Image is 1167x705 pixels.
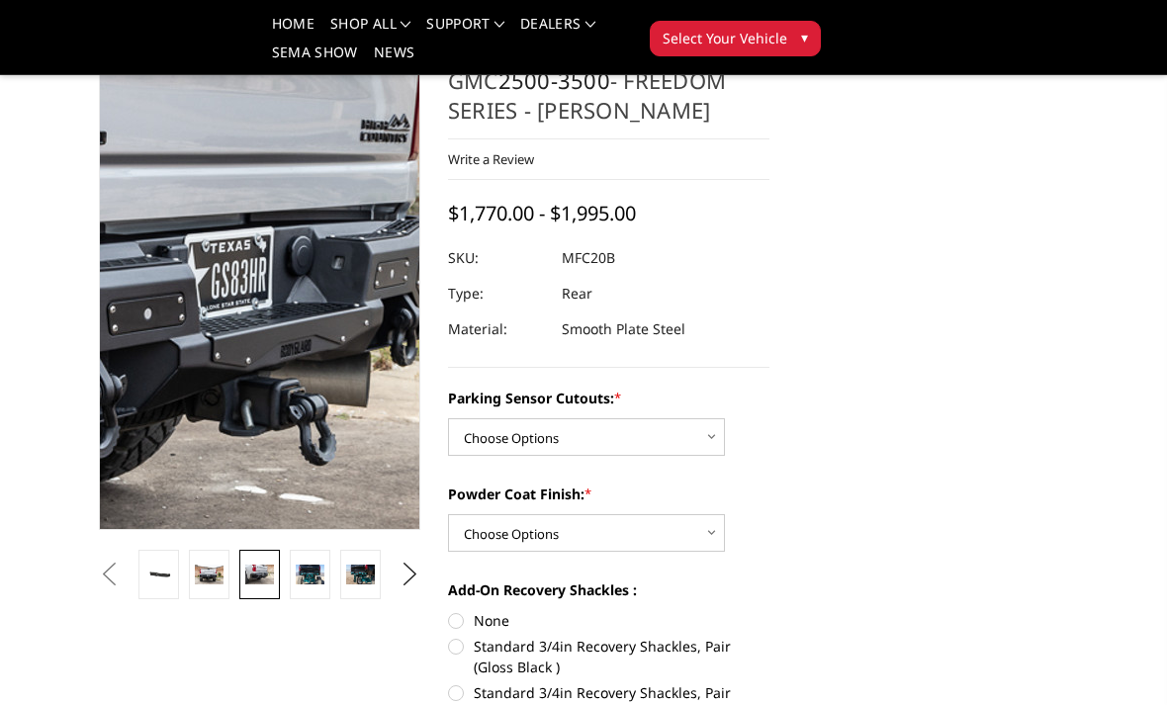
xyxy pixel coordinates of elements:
img: 2020-2025 Chevrolet / GMC 2500-3500 - Freedom Series - Rear Bumper [346,565,375,583]
span: ▾ [801,27,808,47]
img: 2020-2025 Chevrolet / GMC 2500-3500 - Freedom Series - Rear Bumper [195,565,224,583]
dt: Type: [448,276,547,311]
a: Dealers [520,17,595,45]
a: SEMA Show [272,45,358,74]
a: Write a Review [448,150,534,168]
dt: SKU: [448,240,547,276]
h1: [DATE]-[DATE] Chevrolet / GMC - Freedom Series - [PERSON_NAME] [448,36,769,139]
label: Parking Sensor Cutouts: [448,388,769,408]
button: Select Your Vehicle [650,21,821,56]
dt: Material: [448,311,547,347]
iframe: Chat Widget [1068,610,1167,705]
button: Next [396,560,425,589]
img: 2020-2025 Chevrolet / GMC 2500-3500 - Freedom Series - Rear Bumper [296,565,324,583]
span: $1,770.00 - $1,995.00 [448,200,636,226]
a: 2020-2025 Chevrolet / GMC 2500-3500 - Freedom Series - Rear Bumper [99,36,420,530]
button: Previous [94,560,124,589]
label: Add-On Recovery Shackles : [448,579,769,600]
a: 2500-3500 [498,65,610,95]
dd: Rear [562,276,592,311]
label: Powder Coat Finish: [448,484,769,504]
a: Home [272,17,314,45]
dd: Smooth Plate Steel [562,311,685,347]
dd: MFC20B [562,240,615,276]
a: Support [426,17,504,45]
label: Standard 3/4in Recovery Shackles, Pair (Gloss Black ) [448,636,769,677]
img: 2020-2025 Chevrolet / GMC 2500-3500 - Freedom Series - Rear Bumper [245,565,274,583]
a: News [374,45,414,74]
span: Select Your Vehicle [663,28,787,48]
label: None [448,610,769,631]
a: shop all [330,17,410,45]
